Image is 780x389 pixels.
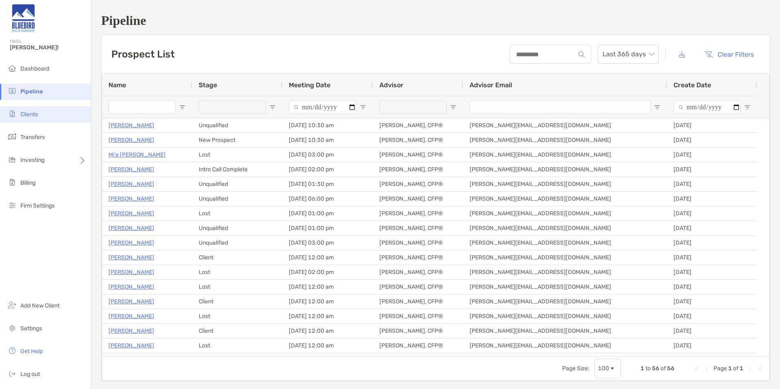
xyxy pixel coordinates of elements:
[109,179,154,189] a: [PERSON_NAME]
[192,177,282,191] div: Unqualified
[667,162,757,177] div: [DATE]
[289,81,330,89] span: Meeting Date
[109,164,154,175] p: [PERSON_NAME]
[282,162,373,177] div: [DATE] 02:00 pm
[667,280,757,294] div: [DATE]
[373,294,463,309] div: [PERSON_NAME], CFP®
[667,365,674,372] span: 56
[7,155,17,164] img: investing icon
[373,206,463,221] div: [PERSON_NAME], CFP®
[463,118,667,133] div: [PERSON_NAME][EMAIL_ADDRESS][DOMAIN_NAME]
[282,221,373,235] div: [DATE] 01:00 pm
[192,250,282,265] div: Client
[20,134,45,141] span: Transfers
[667,236,757,250] div: [DATE]
[667,294,757,309] div: [DATE]
[179,104,186,111] button: Open Filter Menu
[7,86,17,96] img: pipeline icon
[192,206,282,221] div: Lost
[373,265,463,279] div: [PERSON_NAME], CFP®
[109,101,176,114] input: Name Filter Input
[109,194,154,204] a: [PERSON_NAME]
[373,353,463,367] div: [PERSON_NAME], CFP®
[667,353,757,367] div: [DATE]
[192,353,282,367] div: Lost
[109,238,154,248] a: [PERSON_NAME]
[20,325,42,332] span: Settings
[667,265,757,279] div: [DATE]
[109,296,154,307] p: [PERSON_NAME]
[111,49,175,60] h3: Prospect List
[282,148,373,162] div: [DATE] 03:00 pm
[594,359,621,378] div: Page Size
[282,118,373,133] div: [DATE] 10:30 am
[598,365,609,372] div: 100
[109,208,154,219] a: [PERSON_NAME]
[192,309,282,323] div: Lost
[674,101,741,114] input: Create Date Filter Input
[20,157,44,164] span: Investing
[109,223,154,233] p: [PERSON_NAME]
[463,133,667,147] div: [PERSON_NAME][EMAIL_ADDRESS][DOMAIN_NAME]
[704,365,710,372] div: Previous Page
[756,365,763,372] div: Last Page
[282,192,373,206] div: [DATE] 06:00 pm
[463,162,667,177] div: [PERSON_NAME][EMAIL_ADDRESS][DOMAIN_NAME]
[667,338,757,353] div: [DATE]
[728,365,732,372] span: 1
[109,267,154,277] p: [PERSON_NAME]
[192,148,282,162] div: Lost
[282,324,373,338] div: [DATE] 12:00 am
[109,120,154,130] a: [PERSON_NAME]
[463,148,667,162] div: [PERSON_NAME][EMAIL_ADDRESS][DOMAIN_NAME]
[652,365,659,372] span: 56
[747,365,753,372] div: Next Page
[192,192,282,206] div: Unqualified
[7,200,17,210] img: firm-settings icon
[101,13,770,28] h1: Pipeline
[7,109,17,119] img: clients icon
[667,206,757,221] div: [DATE]
[463,338,667,353] div: [PERSON_NAME][EMAIL_ADDRESS][DOMAIN_NAME]
[373,118,463,133] div: [PERSON_NAME], CFP®
[109,326,154,336] p: [PERSON_NAME]
[379,81,403,89] span: Advisor
[667,148,757,162] div: [DATE]
[470,101,651,114] input: Advisor Email Filter Input
[463,280,667,294] div: [PERSON_NAME][EMAIL_ADDRESS][DOMAIN_NAME]
[109,355,154,365] a: [PERSON_NAME]
[109,135,154,145] a: [PERSON_NAME]
[199,81,217,89] span: Stage
[667,177,757,191] div: [DATE]
[109,150,166,160] a: Mi'e [PERSON_NAME]
[7,63,17,73] img: dashboard icon
[373,250,463,265] div: [PERSON_NAME], CFP®
[7,132,17,141] img: transfers icon
[698,45,760,63] button: Clear Filters
[373,324,463,338] div: [PERSON_NAME], CFP®
[20,371,40,378] span: Log out
[20,111,38,118] span: Clients
[373,236,463,250] div: [PERSON_NAME], CFP®
[470,81,512,89] span: Advisor Email
[282,280,373,294] div: [DATE] 12:00 am
[640,365,644,372] span: 1
[192,294,282,309] div: Client
[7,369,17,378] img: logout icon
[373,280,463,294] div: [PERSON_NAME], CFP®
[192,221,282,235] div: Unqualified
[654,104,660,111] button: Open Filter Menu
[373,221,463,235] div: [PERSON_NAME], CFP®
[667,221,757,235] div: [DATE]
[603,45,654,63] span: Last 365 days
[7,177,17,187] img: billing icon
[109,282,154,292] a: [PERSON_NAME]
[463,324,667,338] div: [PERSON_NAME][EMAIL_ADDRESS][DOMAIN_NAME]
[20,65,49,72] span: Dashboard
